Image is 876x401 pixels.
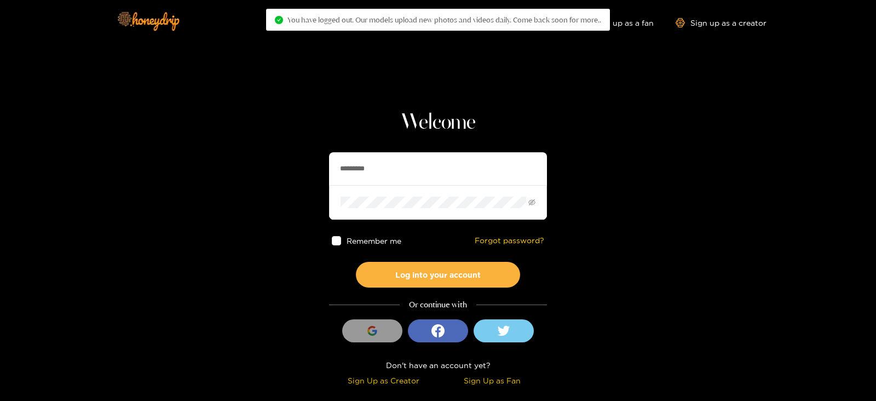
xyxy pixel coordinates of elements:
[441,374,544,387] div: Sign Up as Fan
[329,110,547,136] h1: Welcome
[347,237,401,245] span: Remember me
[579,18,654,27] a: Sign up as a fan
[475,236,544,245] a: Forgot password?
[329,299,547,311] div: Or continue with
[287,15,601,24] span: You have logged out. Our models upload new photos and videos daily. Come back soon for more..
[528,199,535,206] span: eye-invisible
[356,262,520,288] button: Log into your account
[275,16,283,24] span: check-circle
[676,18,766,27] a: Sign up as a creator
[332,374,435,387] div: Sign Up as Creator
[329,359,547,371] div: Don't have an account yet?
